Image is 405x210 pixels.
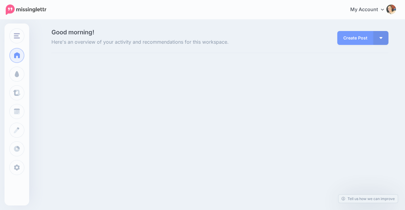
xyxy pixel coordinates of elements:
[337,31,373,45] a: Create Post
[6,5,46,15] img: Missinglettr
[51,29,94,36] span: Good morning!
[344,2,396,17] a: My Account
[14,33,20,39] img: menu.png
[339,195,398,203] a: Tell us how we can improve
[51,38,273,46] span: Here's an overview of your activity and recommendations for this workspace.
[379,37,382,39] img: arrow-down-white.png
